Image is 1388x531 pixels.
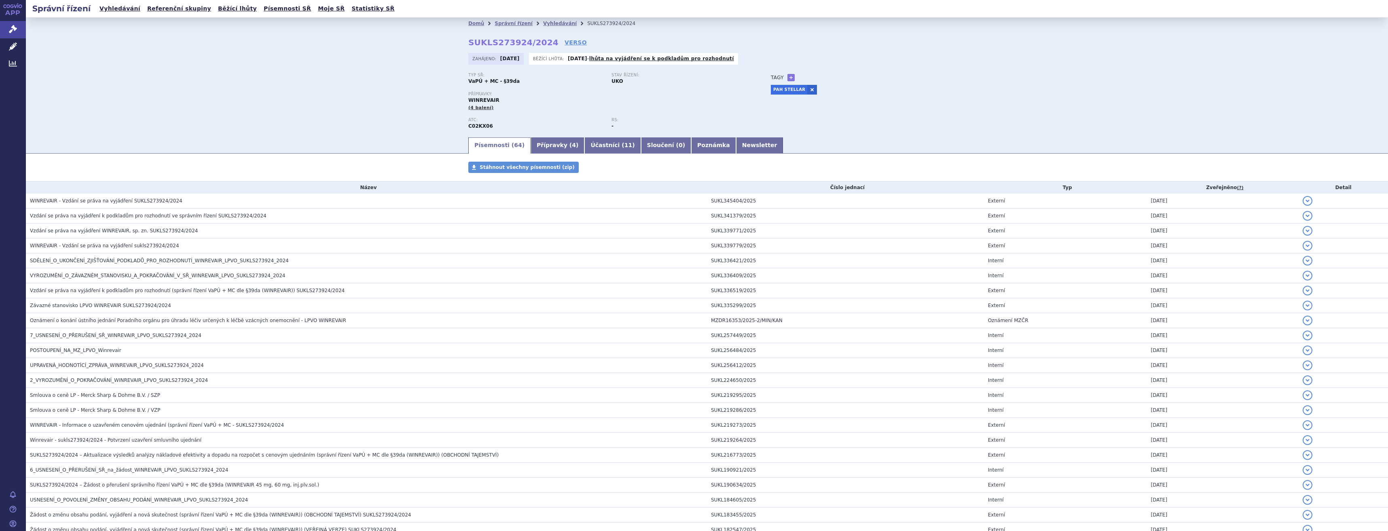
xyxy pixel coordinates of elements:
[30,288,345,293] span: Vzdání se práva na vyjádření k podkladům pro rozhodnutí (správní řízení VaPÚ + MC dle §39da (WINR...
[1147,209,1299,223] td: [DATE]
[349,3,397,14] a: Statistiky SŘ
[707,343,984,358] td: SUKL256484/2025
[1303,211,1312,221] button: detail
[707,268,984,283] td: SUKL336409/2025
[1303,480,1312,490] button: detail
[1299,181,1388,194] th: Detail
[1303,390,1312,400] button: detail
[30,228,198,234] span: Vzdání se práva na vyjádření WINREVAIR, sp. zn. SUKLS273924/2024
[468,123,493,129] strong: SOTATERCEPT
[30,377,208,383] span: 2_VYROZUMĚNÍ_O_POKRAČOVÁNÍ_WINREVAIR_LPVO_SUKLS273924_2024
[707,253,984,268] td: SUKL336421/2025
[988,198,1005,204] span: Externí
[261,3,313,14] a: Písemnosti SŘ
[611,73,747,78] p: Stav řízení:
[988,348,1004,353] span: Interní
[736,137,783,154] a: Newsletter
[641,137,691,154] a: Sloučení (0)
[1147,358,1299,373] td: [DATE]
[988,288,1005,293] span: Externí
[988,333,1004,338] span: Interní
[988,452,1005,458] span: Externí
[707,493,984,508] td: SUKL184605/2025
[787,74,795,81] a: +
[1147,223,1299,238] td: [DATE]
[988,407,1004,413] span: Interní
[533,55,566,62] span: Běžící lhůta:
[1303,450,1312,460] button: detail
[988,467,1004,473] span: Interní
[468,137,531,154] a: Písemnosti (64)
[30,392,160,398] span: Smlouva o ceně LP - Merck Sharp & Dohme B.V. / SZP
[707,313,984,328] td: MZDR16353/2025-2/MIN/KAN
[707,463,984,478] td: SUKL190921/2025
[468,73,603,78] p: Typ SŘ:
[30,482,319,488] span: SUKLS273924/2024 – Žádost o přerušení správního řízení VaPÚ + MC dle §39da (WINREVAIR 45 mg, 60 m...
[988,303,1005,308] span: Externí
[30,333,201,338] span: 7_USNESENÍ_O_PŘERUŠENÍ_SŘ_WINREVAIR_LPVO_SUKLS273924_2024
[568,55,734,62] p: -
[1237,185,1243,191] abbr: (?)
[1303,226,1312,236] button: detail
[543,21,577,26] a: Vyhledávání
[988,362,1004,368] span: Interní
[30,452,499,458] span: SUKLS273924/2024 – Aktualizace výsledků analýzy nákladové efektivity a dopadu na rozpočet s cenov...
[500,56,520,61] strong: [DATE]
[1303,271,1312,280] button: detail
[707,433,984,448] td: SUKL219264/2025
[1303,465,1312,475] button: detail
[611,118,747,122] p: RS:
[572,142,576,148] span: 4
[611,78,623,84] strong: UKO
[707,181,984,194] th: Číslo jednací
[1303,286,1312,295] button: detail
[468,162,579,173] a: Stáhnout všechny písemnosti (zip)
[468,92,755,97] p: Přípravky:
[988,437,1005,443] span: Externí
[1147,238,1299,253] td: [DATE]
[1303,301,1312,310] button: detail
[707,478,984,493] td: SUKL190634/2025
[30,213,267,219] span: Vzdání se práva na vyjádření k podkladům pro rozhodnutí ve správním řízení SUKLS273924/2024
[315,3,347,14] a: Moje SŘ
[1147,403,1299,418] td: [DATE]
[30,318,346,323] span: Oznámení o konání ústního jednání Poradního orgánu pro úhradu léčiv určených k léčbě vzácných one...
[1303,435,1312,445] button: detail
[1147,508,1299,523] td: [DATE]
[707,508,984,523] td: SUKL183455/2025
[30,258,289,263] span: SDĚLENÍ_O_UKONČENÍ_ZJIŠŤOVÁNÍ_PODKLADŮ_PRO_ROZHODNUTÍ_WINREVAIR_LPVO_SUKLS273924_2024
[30,422,284,428] span: WINREVAIR - Informace o uzavřeném cenovém ujednání (správní řízení VaPÚ + MC - SUKLS273924/2024
[1303,196,1312,206] button: detail
[1147,283,1299,298] td: [DATE]
[691,137,736,154] a: Poznámka
[1303,241,1312,251] button: detail
[771,73,784,82] h3: Tagy
[988,258,1004,263] span: Interní
[1147,418,1299,433] td: [DATE]
[988,243,1005,249] span: Externí
[624,142,632,148] span: 11
[216,3,259,14] a: Běžící lhůty
[468,78,520,84] strong: VaPÚ + MC - §39da
[30,303,171,308] span: Závazné stanovisko LPVO WINREVAIR SUKLS273924/2024
[988,512,1005,518] span: Externí
[1147,313,1299,328] td: [DATE]
[468,118,603,122] p: ATC:
[587,17,646,29] li: SUKLS273924/2024
[1303,510,1312,520] button: detail
[1147,433,1299,448] td: [DATE]
[97,3,143,14] a: Vyhledávání
[30,497,248,503] span: USNESENÍ_O_POVOLENÍ_ZMĚNY_OBSAHU_PODÁNÍ_WINREVAIR_LPVO_SUKLS273924_2024
[30,362,204,368] span: UPRAVENÁ_HODNOTÍCÍ_ZPRÁVA_WINREVAIR_LPVO_SUKLS273924_2024
[1147,463,1299,478] td: [DATE]
[514,142,522,148] span: 64
[568,56,587,61] strong: [DATE]
[30,273,285,278] span: VYROZUMĚNÍ_O_ZÁVAZNÉM_STANOVISKU_A_POKRAČOVÁNÍ_V_SŘ_WINREVAIR_LPVO_SUKLS273924_2024
[988,377,1004,383] span: Interní
[584,137,641,154] a: Účastníci (11)
[707,403,984,418] td: SUKL219286/2025
[480,164,575,170] span: Stáhnout všechny písemnosti (zip)
[468,105,494,110] span: (4 balení)
[1147,373,1299,388] td: [DATE]
[1303,405,1312,415] button: detail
